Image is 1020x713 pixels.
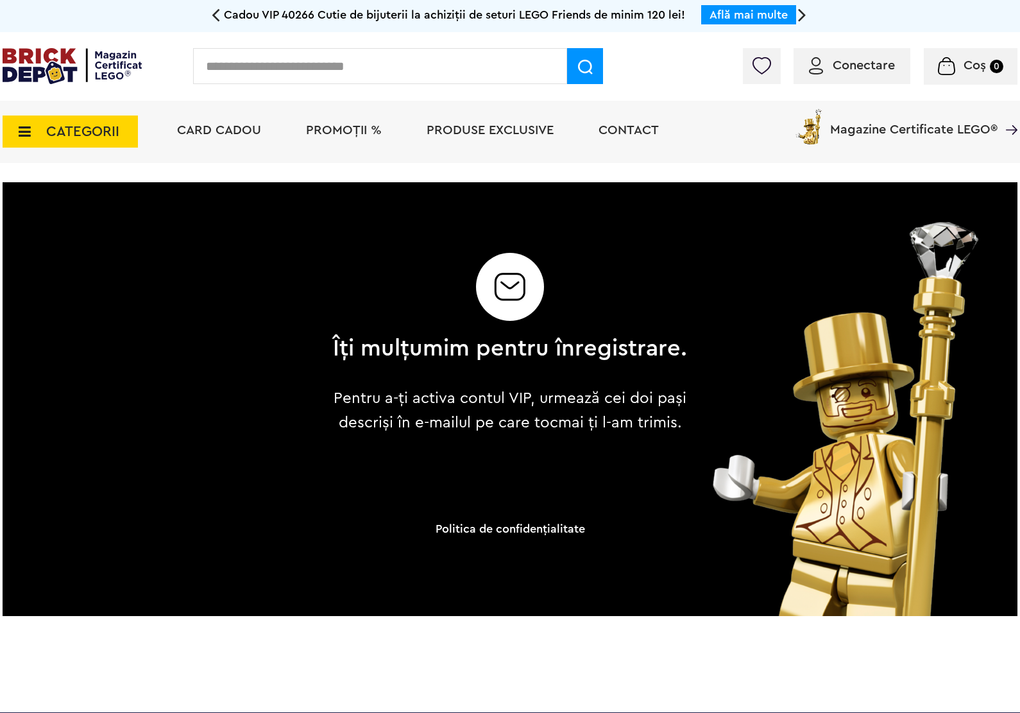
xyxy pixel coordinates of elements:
[224,9,685,21] span: Cadou VIP 40266 Cutie de bijuterii la achiziții de seturi LEGO Friends de minim 120 lei!
[809,59,895,72] a: Conectare
[990,60,1003,73] small: 0
[427,124,554,137] a: Produse exclusive
[998,107,1017,119] a: Magazine Certificate LEGO®
[323,386,697,435] p: Pentru a-ți activa contul VIP, urmează cei doi pași descriși în e-mailul pe care tocmai ți l-am t...
[436,523,585,535] a: Politica de confidenţialitate
[306,124,382,137] a: PROMOȚII %
[710,9,788,21] a: Află mai multe
[599,124,659,137] a: Contact
[833,59,895,72] span: Conectare
[46,125,119,139] span: CATEGORII
[177,124,261,137] a: Card Cadou
[830,107,998,136] span: Magazine Certificate LEGO®
[964,59,986,72] span: Coș
[333,336,688,361] h2: Îți mulțumim pentru înregistrare.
